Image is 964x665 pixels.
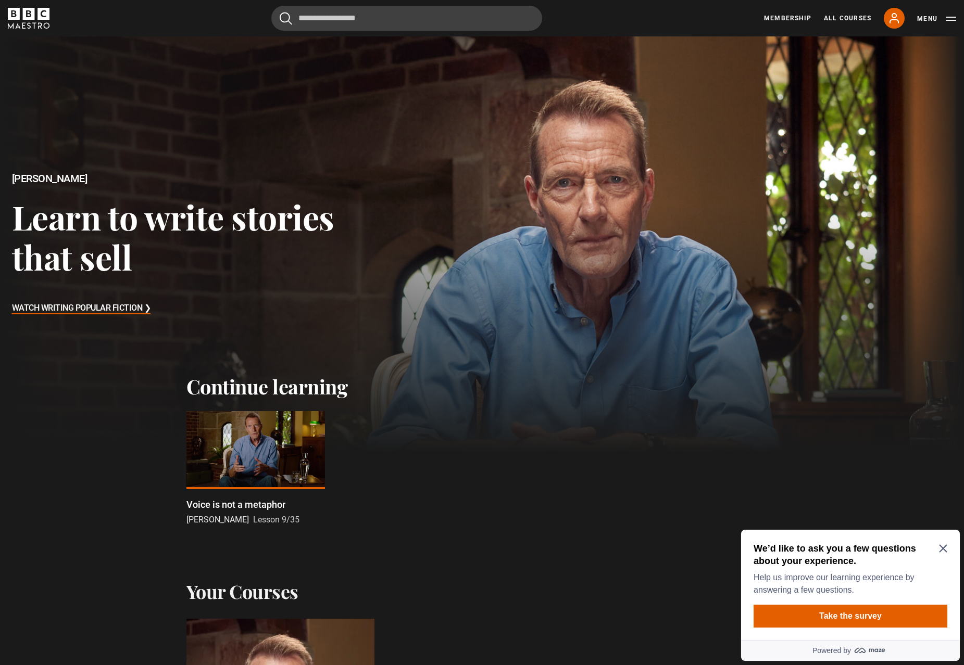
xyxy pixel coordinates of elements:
[271,6,542,31] input: Search
[186,515,249,525] span: [PERSON_NAME]
[12,301,151,316] h3: Watch Writing Popular Fiction ❯
[186,411,325,526] a: Voice is not a metaphor [PERSON_NAME] Lesson 9/35
[17,79,210,102] button: Take the survey
[186,375,778,399] h2: Continue learning
[764,14,811,23] a: Membership
[12,173,386,185] h2: [PERSON_NAME]
[202,19,210,27] button: Close Maze Prompt
[186,497,285,511] p: Voice is not a metaphor
[186,580,298,602] h2: Your Courses
[4,114,223,135] a: Powered by maze
[253,515,299,525] span: Lesson 9/35
[824,14,871,23] a: All Courses
[17,46,206,71] p: Help us improve our learning experience by answering a few questions.
[280,12,292,25] button: Submit the search query
[17,17,206,42] h2: We’d like to ask you a few questions about your experience.
[4,4,223,135] div: Optional study invitation
[12,197,386,277] h3: Learn to write stories that sell
[8,8,49,29] svg: BBC Maestro
[917,14,956,24] button: Toggle navigation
